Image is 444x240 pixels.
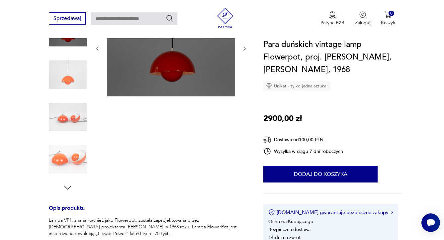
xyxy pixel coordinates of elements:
[263,81,330,91] div: Unikat - tylko jedna sztuka!
[263,166,378,182] button: Dodaj do koszyka
[266,83,272,89] img: Ikona diamentu
[268,209,393,216] button: [DOMAIN_NAME] gwarantuje bezpieczne zakupy
[263,112,302,125] p: 2900,00 zł
[263,136,343,144] div: Dostawa od 100,00 PLN
[268,218,313,225] li: Ochrona Kupującego
[421,213,440,232] iframe: Smartsupp widget button
[329,11,336,19] img: Ikona medalu
[385,11,391,18] img: Ikona koszyka
[389,11,394,16] div: 0
[355,20,370,26] p: Zaloguj
[49,141,87,179] img: Zdjęcie produktu Para duńskich vintage lamp Flowerpot, proj. Verner Panton, Louis Poulsen, 1968
[359,11,366,18] img: Ikonka użytkownika
[49,12,86,25] button: Sprzedawaj
[49,17,86,21] a: Sprzedawaj
[49,56,87,94] img: Zdjęcie produktu Para duńskich vintage lamp Flowerpot, proj. Verner Panton, Louis Poulsen, 1968
[49,217,247,237] p: Lampa VP1, znana również jako Flowerpot, została zaprojektowana przez [DEMOGRAPHIC_DATA] projekta...
[320,20,344,26] p: Patyna B2B
[268,209,275,216] img: Ikona certyfikatu
[268,226,311,233] li: Bezpieczna dostawa
[166,14,174,22] button: Szukaj
[381,11,395,26] button: 0Koszyk
[215,8,235,28] img: Patyna - sklep z meblami i dekoracjami vintage
[49,98,87,136] img: Zdjęcie produktu Para duńskich vintage lamp Flowerpot, proj. Verner Panton, Louis Poulsen, 1968
[263,38,402,76] h1: Para duńskich vintage lamp Flowerpot, proj. [PERSON_NAME], [PERSON_NAME], 1968
[381,20,395,26] p: Koszyk
[391,211,393,214] img: Ikona strzałki w prawo
[320,11,344,26] button: Patyna B2B
[49,206,247,217] h3: Opis produktu
[263,136,271,144] img: Ikona dostawy
[320,11,344,26] a: Ikona medaluPatyna B2B
[355,11,370,26] button: Zaloguj
[263,147,343,155] div: Wysyłka w ciągu 7 dni roboczych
